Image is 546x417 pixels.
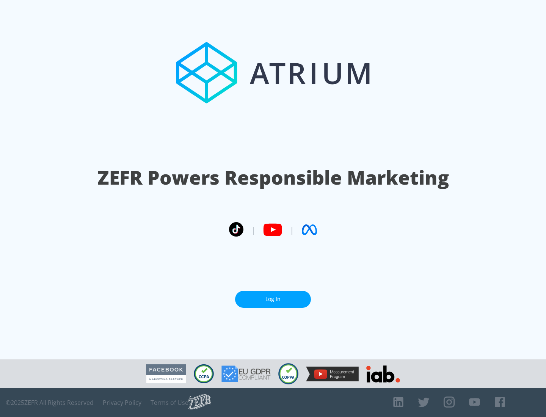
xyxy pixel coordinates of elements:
a: Terms of Use [151,399,188,406]
span: | [251,224,256,235]
img: GDPR Compliant [221,365,271,382]
img: CCPA Compliant [194,364,214,383]
img: YouTube Measurement Program [306,367,359,381]
span: | [290,224,294,235]
a: Log In [235,291,311,308]
a: Privacy Policy [103,399,141,406]
span: © 2025 ZEFR All Rights Reserved [6,399,94,406]
img: COPPA Compliant [278,363,298,384]
img: Facebook Marketing Partner [146,364,186,384]
img: IAB [366,365,400,383]
h1: ZEFR Powers Responsible Marketing [97,165,449,191]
